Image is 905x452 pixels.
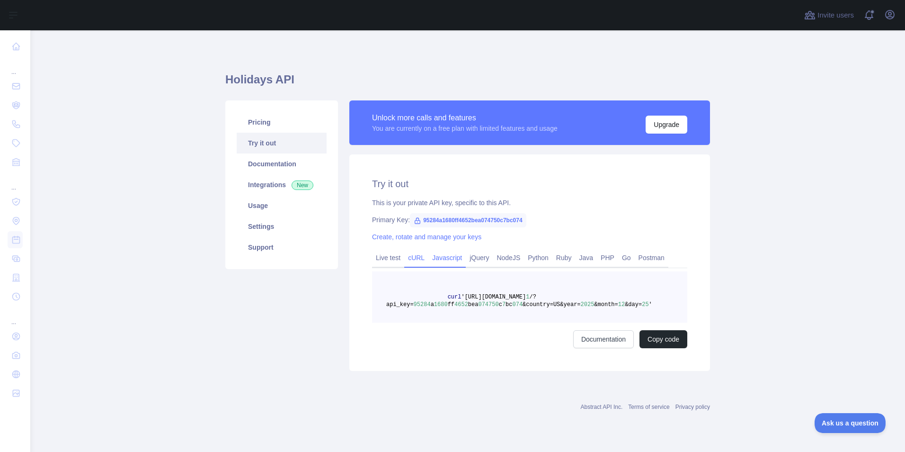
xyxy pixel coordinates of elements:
div: ... [8,57,23,76]
span: New [292,181,313,190]
span: curl [448,294,461,300]
a: cURL [404,250,428,265]
button: Upgrade [646,116,687,134]
span: 12 [618,301,625,308]
span: &country=US&year= [523,301,580,308]
a: Support [237,237,327,258]
span: Invite users [817,10,854,21]
span: a [431,301,434,308]
div: Primary Key: [372,215,687,225]
div: Unlock more calls and features [372,112,558,124]
span: 95284 [414,301,431,308]
span: '[URL][DOMAIN_NAME] [461,294,526,300]
span: 074750 [478,301,498,308]
span: &day= [625,301,642,308]
a: Privacy policy [675,404,710,410]
a: PHP [597,250,618,265]
a: Javascript [428,250,466,265]
a: jQuery [466,250,493,265]
a: Go [618,250,635,265]
div: You are currently on a free plan with limited features and usage [372,124,558,133]
span: 2025 [581,301,594,308]
iframe: Toggle Customer Support [815,413,886,433]
a: Documentation [573,330,634,348]
span: &month= [594,301,618,308]
span: 074 [513,301,523,308]
a: Pricing [237,112,327,133]
span: ' [649,301,652,308]
a: Try it out [237,133,327,154]
a: Documentation [237,154,327,174]
span: bc [506,301,512,308]
span: bea [468,301,479,308]
div: ... [8,172,23,191]
div: ... [8,307,23,326]
span: 1 [526,294,529,300]
a: Java [576,250,597,265]
span: 1680 [434,301,448,308]
a: NodeJS [493,250,524,265]
div: This is your private API key, specific to this API. [372,198,687,208]
a: Create, rotate and manage your keys [372,233,481,241]
a: Integrations New [237,174,327,195]
a: Settings [237,216,327,237]
span: ff [448,301,454,308]
span: c [499,301,502,308]
h2: Try it out [372,177,687,190]
a: Live test [372,250,404,265]
a: Abstract API Inc. [581,404,623,410]
a: Ruby [552,250,576,265]
span: 4652 [454,301,468,308]
button: Copy code [639,330,687,348]
h1: Holidays API [225,72,710,95]
span: 95284a1680ff4652bea074750c7bc074 [410,213,526,227]
span: 25 [642,301,648,308]
a: Usage [237,195,327,216]
span: 7 [502,301,506,308]
a: Postman [635,250,668,265]
button: Invite users [802,8,856,23]
a: Python [524,250,552,265]
a: Terms of service [628,404,669,410]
